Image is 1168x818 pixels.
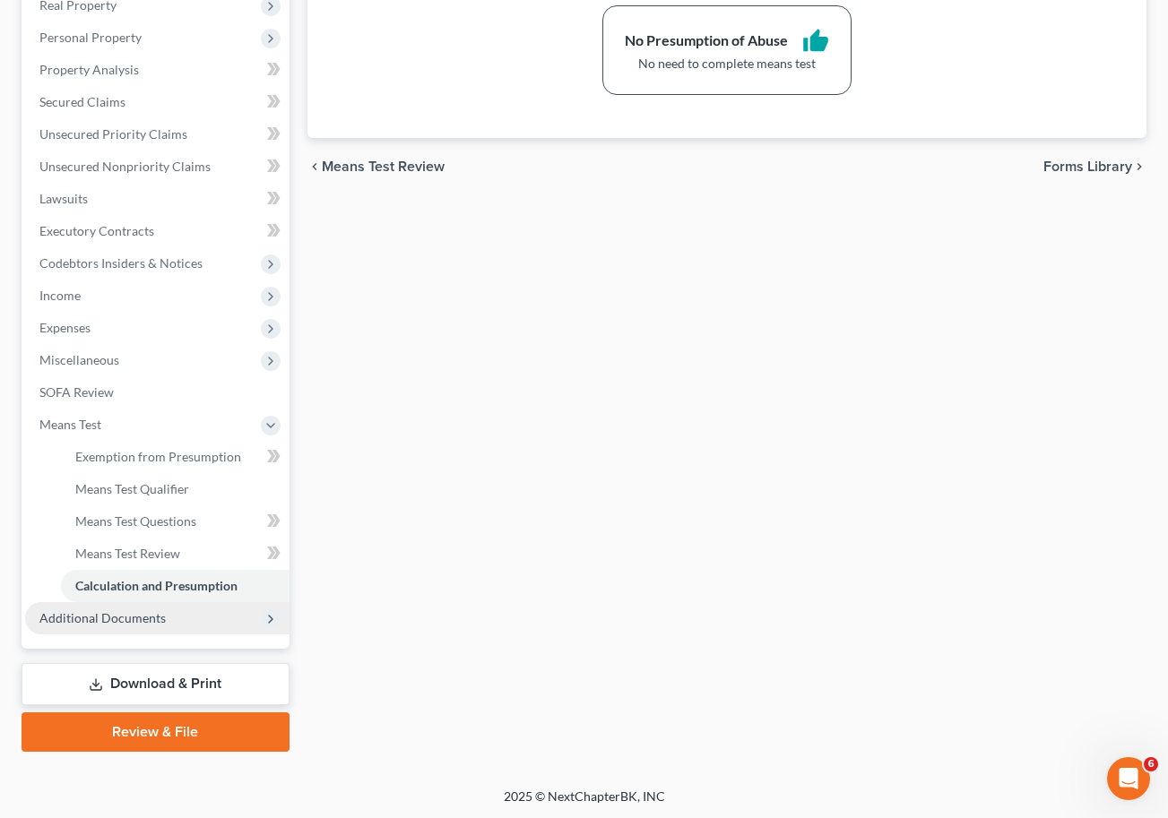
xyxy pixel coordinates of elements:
span: Unsecured Priority Claims [39,126,187,142]
span: Income [39,288,81,303]
a: SOFA Review [25,376,290,409]
div: No need to complete means test [625,55,829,73]
i: chevron_right [1132,159,1146,174]
span: Property Analysis [39,62,139,77]
span: Forms Library [1043,159,1132,174]
button: chevron_left Means Test Review [307,159,445,174]
a: Means Test Questions [61,505,290,538]
iframe: Intercom live chat [1107,757,1150,800]
span: Lawsuits [39,191,88,206]
a: Secured Claims [25,86,290,118]
span: Unsecured Nonpriority Claims [39,159,211,174]
span: 6 [1144,757,1158,771]
span: Exemption from Presumption [75,449,241,464]
a: Lawsuits [25,183,290,215]
span: Calculation and Presumption [75,578,238,593]
button: Forms Library chevron_right [1043,159,1146,174]
a: Review & File [22,712,290,752]
span: Codebtors Insiders & Notices [39,255,203,271]
i: chevron_left [307,159,322,174]
span: Secured Claims [39,94,125,109]
a: Executory Contracts [25,215,290,247]
span: Miscellaneous [39,352,119,367]
span: Means Test Qualifier [75,481,189,496]
a: Property Analysis [25,54,290,86]
span: Means Test Review [75,546,180,561]
a: Exemption from Presumption [61,441,290,473]
a: Unsecured Nonpriority Claims [25,151,290,183]
span: Additional Documents [39,610,166,625]
i: thumb_up [802,28,829,55]
a: Unsecured Priority Claims [25,118,290,151]
a: Calculation and Presumption [61,570,290,602]
span: Expenses [39,320,91,335]
span: Means Test Review [322,159,445,174]
span: SOFA Review [39,384,114,400]
span: Means Test [39,417,101,432]
a: Means Test Qualifier [61,473,290,505]
a: Download & Print [22,663,290,705]
span: Personal Property [39,30,142,45]
span: Executory Contracts [39,223,154,238]
a: Means Test Review [61,538,290,570]
span: Means Test Questions [75,513,196,529]
div: No Presumption of Abuse [625,30,788,51]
